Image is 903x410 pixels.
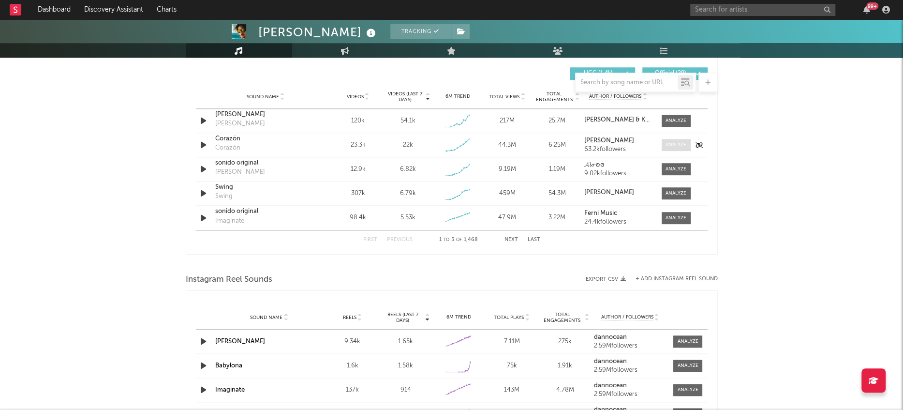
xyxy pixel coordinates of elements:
a: Corazón [215,134,316,144]
div: 98.4k [336,213,381,223]
span: Total Engagements [534,91,574,103]
div: [PERSON_NAME] [258,24,378,40]
a: [PERSON_NAME] [215,110,316,120]
span: of [456,238,462,242]
input: Search for artists [690,4,835,16]
a: sonido original [215,207,316,216]
div: Swing [215,192,233,201]
div: 1 5 1,468 [432,234,485,246]
div: 6.25M [534,140,579,150]
div: 6.82k [400,165,415,174]
strong: [PERSON_NAME] [584,189,634,196]
input: Search by song name or URL [576,79,678,87]
strong: dannocean [594,334,627,340]
a: [PERSON_NAME] [584,137,651,144]
span: Sound Name [250,315,282,320]
a: Swing [215,182,316,192]
div: [PERSON_NAME] [215,119,265,129]
div: 143M [488,385,536,395]
button: Previous [387,237,413,243]
a: dannocean [594,334,666,341]
div: 3.22M [534,213,579,223]
div: 99 + [866,2,878,10]
div: 75k [488,361,536,371]
div: 6.79k [400,189,415,198]
div: + Add Instagram Reel Sound [626,276,718,282]
button: UGC(1.4k) [570,67,635,80]
div: 44.3M [485,140,530,150]
button: 99+ [863,6,870,14]
div: 12.9k [336,165,381,174]
div: 120k [336,116,381,126]
div: Corazón [215,143,240,153]
button: Tracking [390,24,451,39]
div: 1.91k [541,361,589,371]
strong: [PERSON_NAME] [584,137,634,144]
span: to [444,238,449,242]
div: 63.2k followers [584,146,651,153]
div: 2.59M followers [594,391,666,398]
a: [PERSON_NAME] [584,189,651,196]
span: Author / Followers [589,93,641,100]
div: 9.02k followers [584,170,651,177]
div: 914 [382,385,430,395]
a: [PERSON_NAME] & KeniaOs [584,117,651,123]
strong: [PERSON_NAME] & KeniaOs [584,117,666,123]
a: dannocean [594,358,666,365]
div: 2.59M followers [594,343,666,349]
span: Videos [347,94,364,100]
a: Imagínate [215,387,245,393]
div: 2.59M followers [594,367,666,374]
div: 7.11M [488,337,536,347]
span: Total Views [489,94,519,100]
div: 137k [328,385,377,395]
a: dannocean [594,382,666,389]
button: First [363,237,377,243]
div: 1.65k [382,337,430,347]
span: Total Engagements [541,312,583,323]
button: Next [504,237,518,243]
div: 1.19M [534,165,579,174]
a: Babylona [215,363,242,369]
strong: dannocean [594,358,627,364]
div: 1.6k [328,361,377,371]
button: Official(29) [642,67,708,80]
div: 6M Trend [435,314,483,321]
div: [PERSON_NAME] [215,167,265,177]
a: [PERSON_NAME] [215,338,265,345]
div: 1.58k [382,361,430,371]
a: sonido original [215,158,316,168]
div: 307k [336,189,381,198]
div: 275k [541,337,589,347]
div: 25.7M [534,116,579,126]
span: Author / Followers [601,314,653,320]
span: Total Plays [494,315,524,320]
span: Instagram Reel Sounds [186,274,272,286]
button: Export CSV [586,276,626,282]
div: 22k [402,140,413,150]
div: 217M [485,116,530,126]
button: Last [528,237,540,243]
span: Videos (last 7 days) [385,91,424,103]
div: 4.78M [541,385,589,395]
button: + Add Instagram Reel Sound [636,276,718,282]
div: 9.19M [485,165,530,174]
div: 54.1k [400,116,415,126]
a: Ferni Music [584,210,651,217]
div: 23.3k [336,140,381,150]
span: Sound Name [247,94,279,100]
div: 5.53k [400,213,415,223]
div: 6M Trend [435,93,480,100]
a: 𝓐𝓵𝓸 ʚɞ [584,162,651,168]
strong: 𝓐𝓵𝓸 ʚɞ [584,162,605,168]
span: UGC ( 1.4k ) [576,71,621,76]
span: Reels [343,315,356,320]
span: Official ( 29 ) [649,71,693,76]
div: 24.4k followers [584,219,651,226]
div: 9.34k [328,337,377,347]
strong: Ferni Music [584,210,617,216]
